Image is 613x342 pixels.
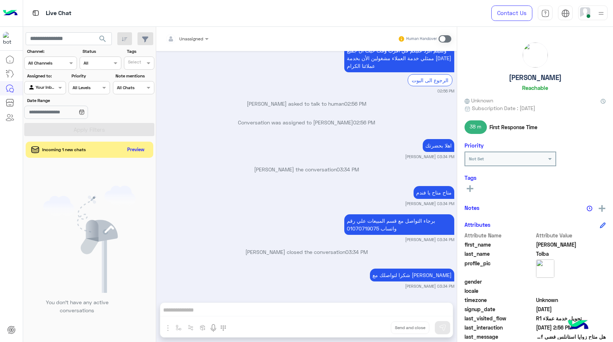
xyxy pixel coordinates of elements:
label: Assigned to: [27,73,65,79]
img: notes [587,205,592,211]
img: tab [541,9,550,18]
p: 5/10/2025, 3:34 PM [344,214,454,235]
span: 2025-10-05T11:56:09.342Z [536,324,606,331]
a: tab [538,6,553,21]
span: first_name [465,241,535,248]
h6: Tags [465,174,606,181]
h6: Priority [465,142,484,149]
img: empty users [43,186,136,293]
img: tab [31,8,40,18]
h6: Notes [465,204,480,211]
img: add [599,205,605,212]
img: Logo [3,6,18,21]
span: Subscription Date : [DATE] [472,104,535,112]
small: [PERSON_NAME] 03:34 PM [405,154,454,160]
label: Note mentions [115,73,153,79]
span: timezone [465,296,535,304]
small: [PERSON_NAME] 03:34 PM [405,283,454,289]
span: هل متاح زوايا استانلس فضي f من الرفيع ؟ [536,333,606,341]
img: hulul-logo.png [565,313,591,338]
label: Channel: [27,48,76,55]
img: picture [536,259,554,278]
span: last_message [465,333,535,341]
span: locale [465,287,535,295]
span: Unknown [465,97,493,104]
button: Preview [124,145,148,155]
p: Live Chat [46,8,71,18]
span: null [536,278,606,285]
span: Unknown [536,296,606,304]
span: First Response Time [489,123,537,131]
span: gender [465,278,535,285]
b: Not Set [469,156,484,161]
span: null [536,287,606,295]
p: [PERSON_NAME] closed the conversation [159,248,454,256]
p: 5/10/2025, 2:56 PM [344,36,454,72]
span: search [98,34,107,43]
div: Select [127,59,141,67]
span: Incoming 1 new chats [42,146,86,153]
label: Priority [71,73,109,79]
small: [PERSON_NAME] 03:34 PM [405,201,454,207]
div: الرجوع الى البوت [408,74,452,86]
label: Date Range [27,97,109,104]
span: signup_date [465,305,535,313]
span: 2025-10-05T11:52:54.048Z [536,305,606,313]
a: Contact Us [491,6,532,21]
img: profile [597,9,606,18]
span: last_interaction [465,324,535,331]
p: Conversation was assigned to [PERSON_NAME] [159,119,454,126]
span: Attribute Value [536,232,606,239]
span: 38 m [465,120,487,134]
span: Unassigned [179,36,203,41]
span: 03:34 PM [345,249,368,255]
span: تحويل خدمة عملاء R1 [536,314,606,322]
label: Tags [127,48,154,55]
p: 5/10/2025, 3:34 PM [370,269,454,281]
span: 03:34 PM [337,166,359,172]
button: search [94,32,112,48]
p: 5/10/2025, 3:34 PM [423,139,454,152]
button: Apply Filters [24,123,154,136]
img: 322208621163248 [3,32,16,45]
small: [PERSON_NAME] 03:34 PM [405,237,454,243]
span: last_name [465,250,535,258]
img: picture [523,43,548,68]
span: Attribute Name [465,232,535,239]
button: Send and close [391,321,429,334]
label: Status [82,48,120,55]
span: Tolba [536,250,606,258]
p: You don’t have any active conversations [40,298,114,314]
span: 02:56 PM [353,119,375,125]
p: 5/10/2025, 3:34 PM [414,186,454,199]
img: userImage [580,7,590,18]
h6: Reachable [522,84,548,91]
span: 02:56 PM [344,101,366,107]
p: [PERSON_NAME] asked to talk to human [159,100,454,108]
span: profile_pic [465,259,535,276]
small: Human Handover [406,36,437,42]
span: Ahmed [536,241,606,248]
h6: Attributes [465,221,491,228]
span: last_visited_flow [465,314,535,322]
p: [PERSON_NAME] the conversation [159,165,454,173]
h5: [PERSON_NAME] [509,73,562,82]
img: tab [561,9,570,18]
small: 02:56 PM [437,88,454,94]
